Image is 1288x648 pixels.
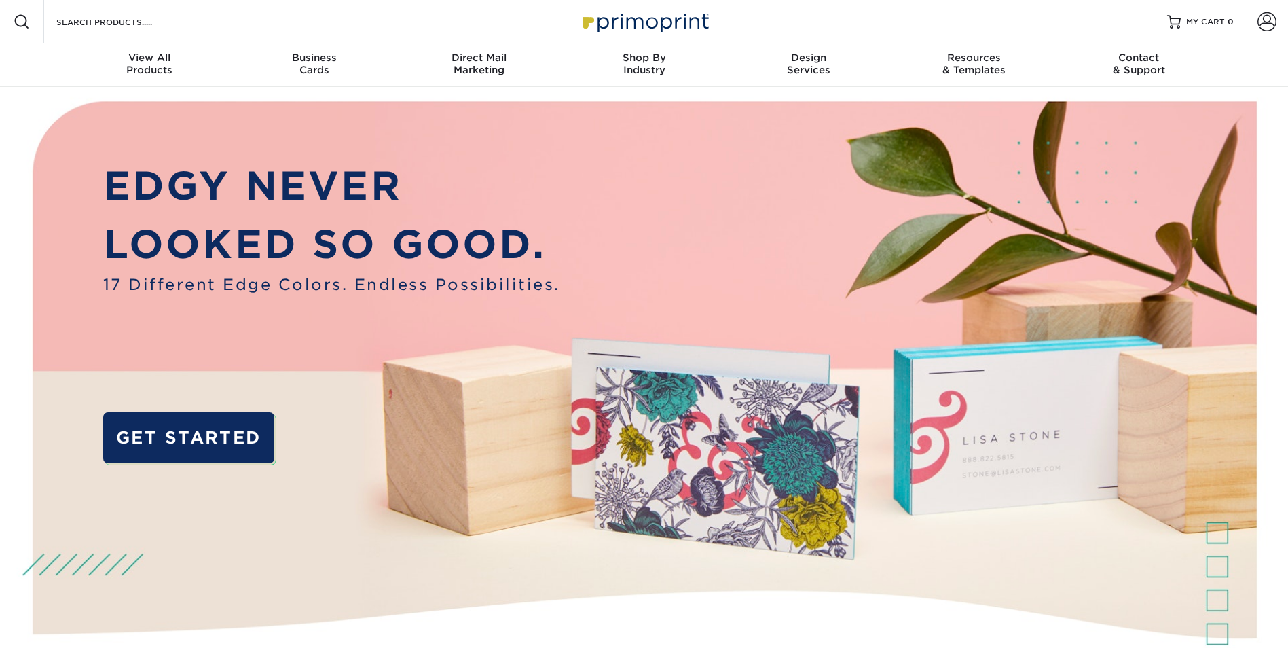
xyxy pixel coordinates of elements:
[55,14,187,30] input: SEARCH PRODUCTS.....
[103,412,274,463] a: GET STARTED
[1056,43,1221,87] a: Contact& Support
[67,43,232,87] a: View AllProducts
[891,43,1056,87] a: Resources& Templates
[562,52,726,64] span: Shop By
[562,43,726,87] a: Shop ByIndustry
[891,52,1056,64] span: Resources
[562,52,726,76] div: Industry
[1186,16,1225,28] span: MY CART
[232,52,397,64] span: Business
[1056,52,1221,76] div: & Support
[67,52,232,76] div: Products
[891,52,1056,76] div: & Templates
[103,215,560,273] p: LOOKED SO GOOD.
[726,52,891,76] div: Services
[67,52,232,64] span: View All
[397,43,562,87] a: Direct MailMarketing
[397,52,562,64] span: Direct Mail
[726,52,891,64] span: Design
[1056,52,1221,64] span: Contact
[232,52,397,76] div: Cards
[232,43,397,87] a: BusinessCards
[576,7,712,36] img: Primoprint
[726,43,891,87] a: DesignServices
[103,273,560,296] span: 17 Different Edge Colors. Endless Possibilities.
[397,52,562,76] div: Marketing
[103,157,560,215] p: EDGY NEVER
[1228,17,1234,26] span: 0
